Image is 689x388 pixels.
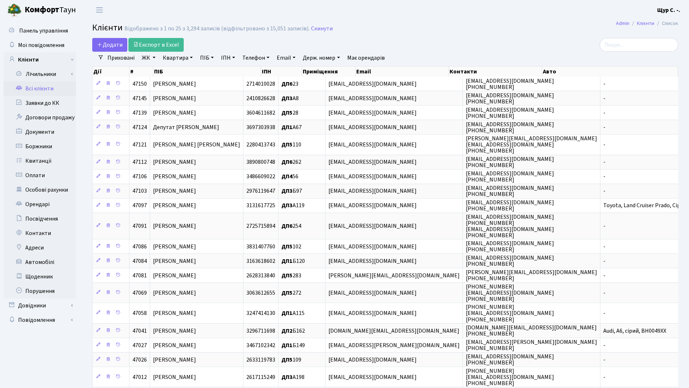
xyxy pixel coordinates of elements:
[328,187,417,195] span: [EMAIL_ADDRESS][DOMAIN_NAME]
[246,173,275,181] span: 3486609022
[281,123,293,131] b: ДП1
[603,80,605,88] span: -
[466,106,554,120] span: [EMAIL_ADDRESS][DOMAIN_NAME] [PHONE_NUMBER]
[466,268,597,282] span: [PERSON_NAME][EMAIL_ADDRESS][DOMAIN_NAME] [PHONE_NUMBER]
[92,38,127,52] a: Додати
[281,310,305,317] span: А115
[132,257,147,265] span: 47084
[328,94,417,102] span: [EMAIL_ADDRESS][DOMAIN_NAME]
[466,338,597,352] span: [EMAIL_ADDRESS][PERSON_NAME][DOMAIN_NAME] [PHONE_NUMBER]
[328,123,417,131] span: [EMAIL_ADDRESS][DOMAIN_NAME]
[4,38,76,52] a: Мої повідомлення
[97,41,123,49] span: Додати
[281,187,302,195] span: Б97
[4,125,76,139] a: Документи
[105,52,137,64] a: Приховані
[246,80,275,88] span: 2714010028
[600,38,678,52] input: Пошук...
[160,52,196,64] a: Квартира
[4,284,76,298] a: Порушення
[281,272,293,280] b: ДП5
[281,141,301,149] span: 110
[466,367,554,387] span: [PHONE_NUMBER] [EMAIL_ADDRESS][DOMAIN_NAME] [PHONE_NUMBER]
[466,77,554,91] span: [EMAIL_ADDRESS][DOMAIN_NAME] [PHONE_NUMBER]
[466,184,554,198] span: [EMAIL_ADDRESS][DOMAIN_NAME] [PHONE_NUMBER]
[246,272,275,280] span: 2628313840
[466,199,554,213] span: [EMAIL_ADDRESS][DOMAIN_NAME] [PHONE_NUMBER]
[281,289,293,297] b: ДП5
[654,20,678,27] li: Список
[356,67,449,77] th: Email
[153,356,196,364] span: [PERSON_NAME]
[281,158,301,166] span: 262
[25,4,59,16] b: Комфорт
[129,67,153,77] th: #
[4,269,76,284] a: Щоденник
[657,6,680,14] a: Щур С. -.
[281,94,293,102] b: ДП3
[93,67,129,77] th: Дії
[281,310,293,317] b: ДП1
[281,80,293,88] b: ДП6
[281,109,298,117] span: 28
[153,257,196,265] span: [PERSON_NAME]
[4,24,76,38] a: Панель управління
[466,170,554,184] span: [EMAIL_ADDRESS][DOMAIN_NAME] [PHONE_NUMBER]
[466,303,554,323] span: [PHONE_NUMBER] [EMAIL_ADDRESS][DOMAIN_NAME] [PHONE_NUMBER]
[132,173,147,181] span: 47106
[328,373,417,381] span: [EMAIL_ADDRESS][DOMAIN_NAME]
[246,373,275,381] span: 2617115249
[281,257,293,265] b: ДП1
[19,27,68,35] span: Панель управління
[132,187,147,195] span: 47103
[603,187,605,195] span: -
[25,4,76,16] span: Таун
[4,197,76,212] a: Орендарі
[4,212,76,226] a: Посвідчення
[466,324,597,338] span: [DOMAIN_NAME][EMAIL_ADDRESS][DOMAIN_NAME] [PHONE_NUMBER]
[466,120,554,135] span: [EMAIL_ADDRESS][DOMAIN_NAME] [PHONE_NUMBER]
[466,283,554,303] span: [PHONE_NUMBER] [EMAIL_ADDRESS][DOMAIN_NAME] [PHONE_NUMBER]
[4,52,76,67] a: Клієнти
[246,141,275,149] span: 2280413743
[153,202,196,210] span: [PERSON_NAME]
[4,240,76,255] a: Адреси
[132,222,147,230] span: 47091
[274,52,298,64] a: Email
[637,20,654,27] a: Клієнти
[328,289,417,297] span: [EMAIL_ADDRESS][DOMAIN_NAME]
[328,310,417,317] span: [EMAIL_ADDRESS][DOMAIN_NAME]
[603,94,605,102] span: -
[132,123,147,131] span: 47124
[246,123,275,131] span: 3697303938
[328,243,417,251] span: [EMAIL_ADDRESS][DOMAIN_NAME]
[153,222,196,230] span: [PERSON_NAME]
[281,173,298,181] span: 56
[132,289,147,297] span: 47069
[132,80,147,88] span: 47150
[466,155,554,169] span: [EMAIL_ADDRESS][DOMAIN_NAME] [PHONE_NUMBER]
[246,94,275,102] span: 2410826628
[132,94,147,102] span: 47145
[4,96,76,110] a: Заявки до КК
[603,257,605,265] span: -
[281,173,293,181] b: ДП4
[197,52,217,64] a: ПІБ
[281,373,293,381] b: ДП3
[281,373,305,381] span: А198
[328,109,417,117] span: [EMAIL_ADDRESS][DOMAIN_NAME]
[246,341,275,349] span: 3467102342
[153,341,196,349] span: [PERSON_NAME]
[139,52,158,64] a: ЖК
[466,239,554,253] span: [EMAIL_ADDRESS][DOMAIN_NAME] [PHONE_NUMBER]
[132,272,147,280] span: 47081
[281,289,301,297] span: 272
[153,109,196,117] span: [PERSON_NAME]
[603,123,605,131] span: -
[132,202,147,210] span: 47097
[246,310,275,317] span: 3247414130
[281,80,298,88] span: 23
[281,109,293,117] b: ДП5
[466,135,597,155] span: [PERSON_NAME][EMAIL_ADDRESS][DOMAIN_NAME] [EMAIL_ADDRESS][DOMAIN_NAME] [PHONE_NUMBER]
[281,272,301,280] span: 283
